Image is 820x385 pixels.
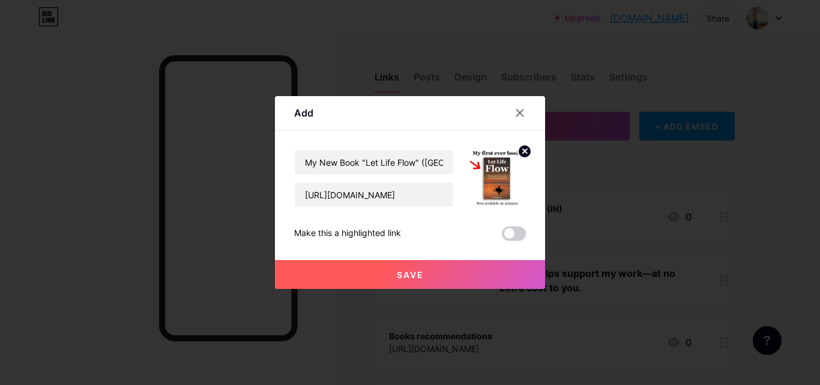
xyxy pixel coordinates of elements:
[295,183,453,207] input: URL
[295,150,453,174] input: Title
[294,226,401,241] div: Make this a highlighted link
[294,106,313,120] div: Add
[397,270,424,280] span: Save
[275,260,545,289] button: Save
[468,150,526,207] img: link_thumbnail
